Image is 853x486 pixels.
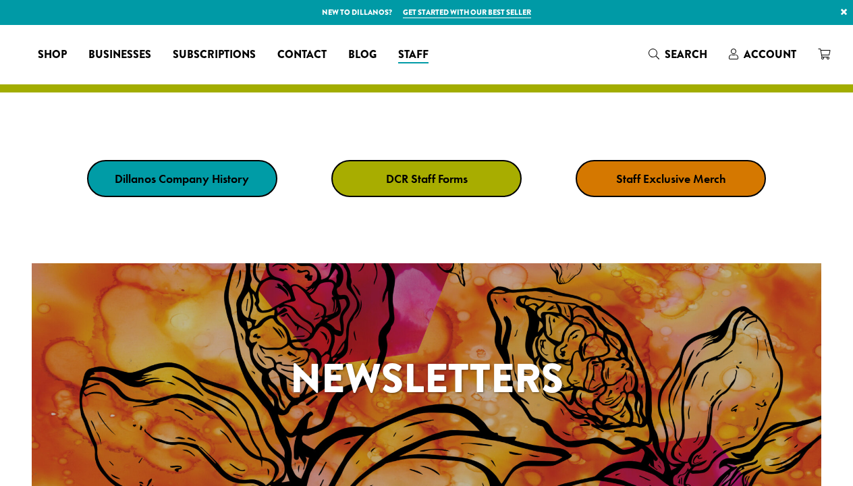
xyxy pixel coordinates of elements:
a: Search [638,43,718,65]
strong: Staff Exclusive Merch [616,171,726,186]
span: Businesses [88,47,151,63]
span: Account [744,47,796,62]
a: Staff Exclusive Merch [576,160,766,197]
a: Get started with our best seller [403,7,531,18]
span: Search [665,47,707,62]
a: DCR Staff Forms [331,160,522,197]
span: Contact [277,47,327,63]
a: Dillanos Company History [87,160,277,197]
span: Subscriptions [173,47,256,63]
strong: Dillanos Company History [115,171,249,186]
a: Staff [387,44,439,65]
span: Shop [38,47,67,63]
span: Staff [398,47,429,63]
span: Blog [348,47,377,63]
strong: DCR Staff Forms [386,171,468,186]
a: Shop [27,44,78,65]
h1: Newsletters [32,348,821,409]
